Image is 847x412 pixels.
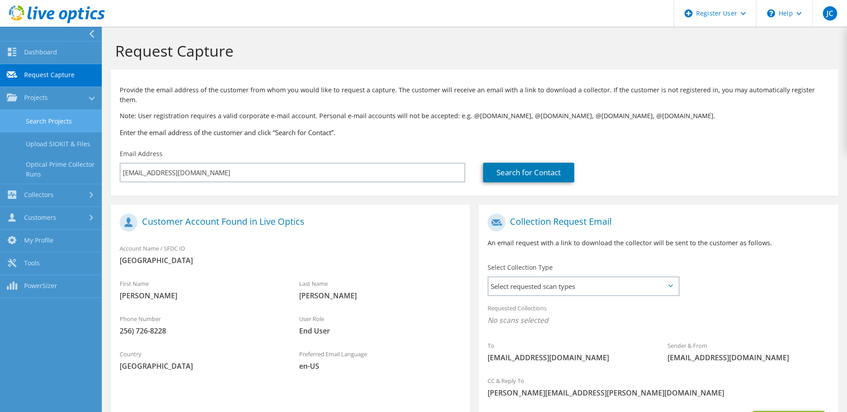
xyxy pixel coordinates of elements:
div: Sender & From [659,336,838,367]
span: [EMAIL_ADDRESS][DOMAIN_NAME] [488,353,649,363]
div: First Name [111,274,290,305]
div: Requested Collections [479,299,838,332]
p: Note: User registration requires a valid corporate e-mail account. Personal e-mail accounts will ... [120,111,829,121]
span: [GEOGRAPHIC_DATA] [120,255,461,265]
h3: Enter the email address of the customer and click “Search for Contact”. [120,128,829,137]
div: Preferred Email Language [290,345,470,375]
h1: Request Capture [115,41,829,60]
span: [EMAIL_ADDRESS][DOMAIN_NAME] [668,353,829,363]
div: User Role [290,309,470,340]
svg: \n [767,9,775,17]
span: JC [823,6,837,21]
p: Provide the email address of the customer from whom you would like to request a capture. The cust... [120,85,829,105]
span: Select requested scan types [488,277,678,295]
h1: Collection Request Email [488,214,824,231]
label: Select Collection Type [488,263,553,272]
div: Account Name / SFDC ID [111,239,470,270]
span: [GEOGRAPHIC_DATA] [120,361,281,371]
span: No scans selected [488,315,829,325]
a: Search for Contact [483,163,574,182]
div: To [479,336,658,367]
span: [PERSON_NAME] [120,291,281,301]
div: Country [111,345,290,375]
label: Email Address [120,149,163,158]
div: Last Name [290,274,470,305]
div: Phone Number [111,309,290,340]
span: 256) 726-8228 [120,326,281,336]
span: [PERSON_NAME] [299,291,461,301]
span: [PERSON_NAME][EMAIL_ADDRESS][PERSON_NAME][DOMAIN_NAME] [488,388,829,398]
div: CC & Reply To [479,371,838,402]
span: End User [299,326,461,336]
h1: Customer Account Found in Live Optics [120,214,456,231]
p: An email request with a link to download the collector will be sent to the customer as follows. [488,238,829,248]
span: en-US [299,361,461,371]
